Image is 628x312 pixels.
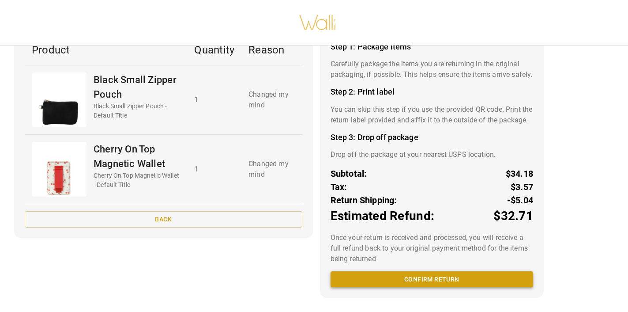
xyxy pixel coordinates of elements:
[331,194,397,207] p: Return Shipping:
[331,207,434,225] p: Estimated Refund:
[331,271,533,288] button: Confirm return
[25,211,302,228] button: Back
[32,42,180,58] p: Product
[331,104,533,126] p: You can skip this step if you use the provided QR code. Print the return label provided and affix...
[331,167,367,180] p: Subtotal:
[331,180,347,194] p: Tax:
[94,102,180,120] p: Black Small Zipper Pouch - Default Title
[331,133,533,142] h4: Step 3: Drop off package
[194,42,234,58] p: Quantity
[248,89,295,110] p: Changed my mind
[248,159,295,180] p: Changed my mind
[331,87,533,97] h4: Step 2: Print label
[331,42,533,52] h4: Step 1: Package items
[511,180,533,194] p: $3.57
[248,42,295,58] p: Reason
[493,207,533,225] p: $32.71
[94,142,180,171] p: Cherry On Top Magnetic Wallet
[94,171,180,190] p: Cherry On Top Magnetic Wallet - Default Title
[506,167,533,180] p: $34.18
[194,95,234,105] p: 1
[94,72,180,102] p: Black Small Zipper Pouch
[331,149,533,160] p: Drop off the package at your nearest USPS location.
[194,164,234,175] p: 1
[331,232,533,264] p: Once your return is received and processed, you will receive a full refund back to your original ...
[299,4,337,42] img: walli-inc.myshopify.com
[331,59,533,80] p: Carefully package the items you are returning in the original packaging, if possible. This helps ...
[507,194,533,207] p: -$5.04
